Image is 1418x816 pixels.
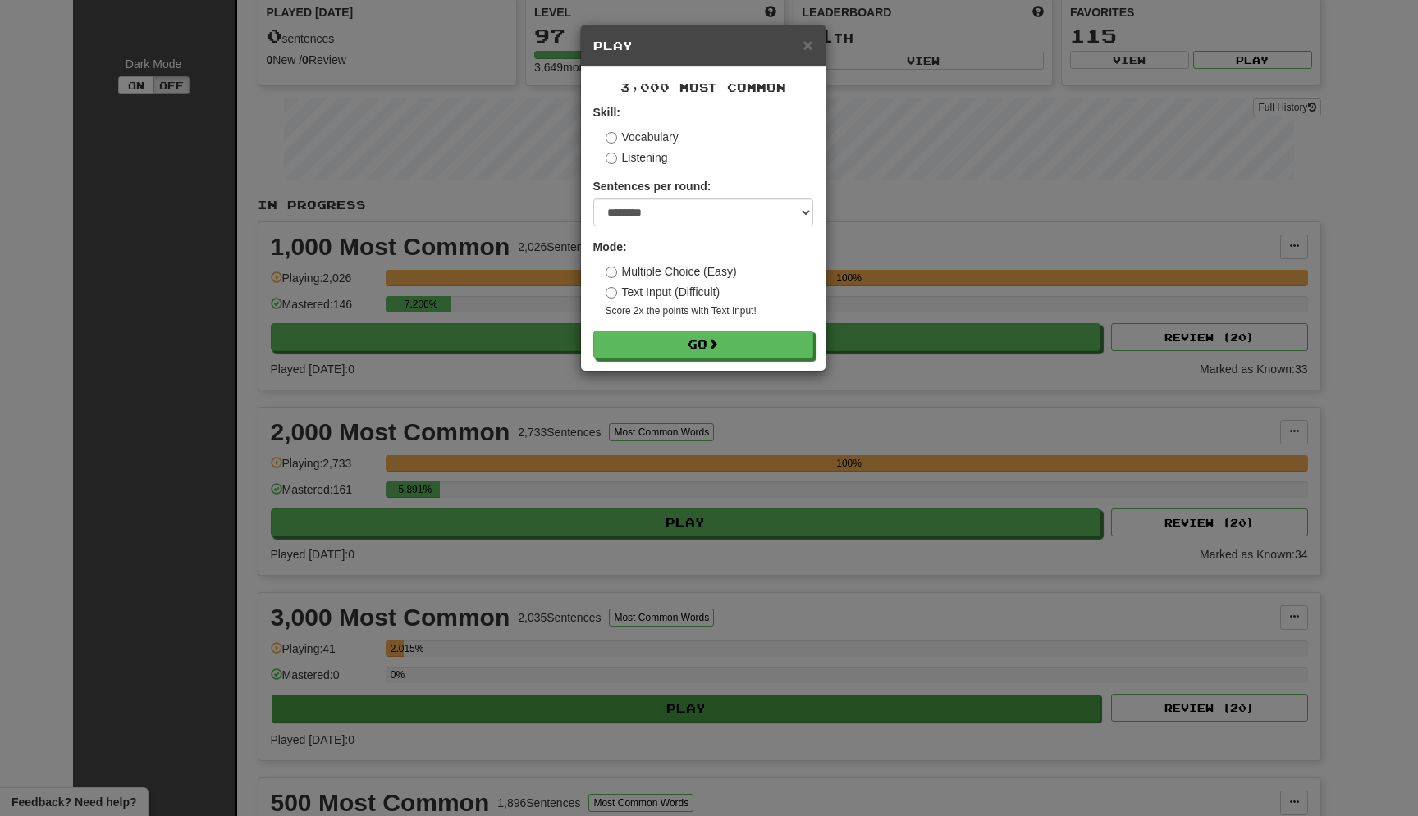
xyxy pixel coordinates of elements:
label: Text Input (Difficult) [606,284,720,300]
strong: Skill: [593,106,620,119]
strong: Mode: [593,240,627,253]
span: 3,000 Most Common [620,80,786,94]
label: Sentences per round: [593,178,711,194]
span: × [803,35,812,54]
button: Go [593,331,813,358]
input: Listening [606,153,617,164]
label: Listening [606,149,668,166]
input: Vocabulary [606,132,617,144]
input: Text Input (Difficult) [606,287,617,299]
label: Vocabulary [606,129,679,145]
small: Score 2x the points with Text Input ! [606,304,813,318]
label: Multiple Choice (Easy) [606,263,737,280]
button: Close [803,36,812,53]
h5: Play [593,38,813,54]
input: Multiple Choice (Easy) [606,267,617,278]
